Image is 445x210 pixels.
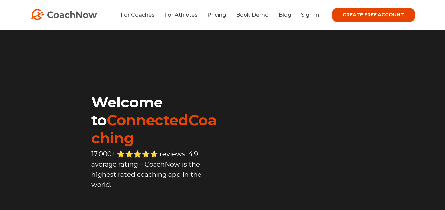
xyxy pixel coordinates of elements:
[91,150,201,189] span: 17,000+ ⭐️⭐️⭐️⭐️⭐️ reviews, 4.9 average rating – CoachNow is the highest rated coaching app in th...
[332,8,415,22] a: CREATE FREE ACCOUNT
[91,93,222,147] h1: Welcome to
[121,12,155,18] a: For Coaches
[207,12,226,18] a: Pricing
[31,9,97,20] img: CoachNow Logo
[164,12,198,18] a: For Athletes
[91,111,217,147] span: ConnectedCoaching
[301,12,319,18] a: Sign In
[236,12,269,18] a: Book Demo
[279,12,291,18] a: Blog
